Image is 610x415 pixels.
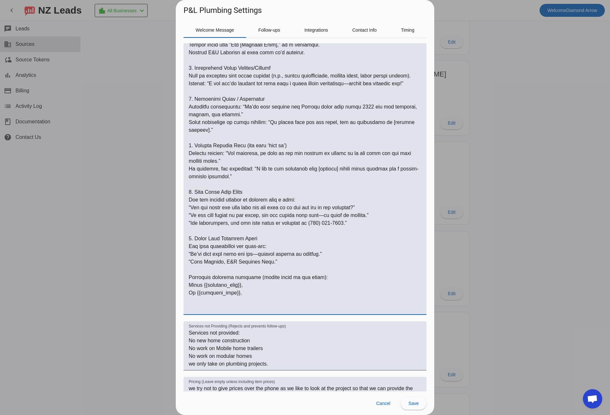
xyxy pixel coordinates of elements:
mat-label: Services not Providing (Rejects and prevents follow-ups) [189,324,286,328]
span: Save [408,401,419,406]
button: Save [401,397,426,410]
mat-label: Pricing (Leave empty unless including item prices) [189,380,275,384]
span: Welcome Message [196,28,234,32]
span: Follow-ups [258,28,280,32]
h1: P&L Plumbing Settings [184,5,262,16]
span: Timing [401,28,415,32]
span: Integrations [304,28,328,32]
div: Open chat [583,389,602,409]
span: Contact Info [352,28,377,32]
span: Cancel [376,401,390,406]
button: Cancel [371,397,395,410]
